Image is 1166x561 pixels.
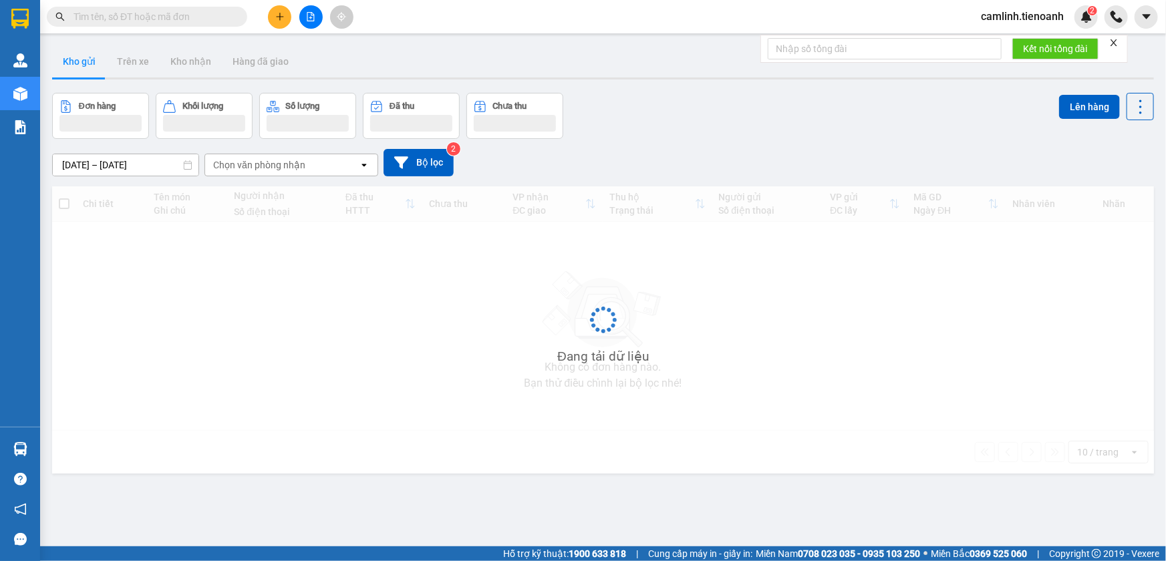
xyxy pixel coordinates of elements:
img: warehouse-icon [13,442,27,456]
div: Đơn hàng [79,102,116,111]
button: Chưa thu [466,93,563,139]
img: solution-icon [13,120,27,134]
span: | [636,546,638,561]
strong: 0369 525 060 [970,548,1027,559]
img: warehouse-icon [13,87,27,101]
sup: 2 [1088,6,1097,15]
img: warehouse-icon [13,53,27,67]
div: Khối lượng [182,102,223,111]
span: Miền Bắc [931,546,1027,561]
strong: 0708 023 035 - 0935 103 250 [798,548,920,559]
span: file-add [306,12,315,21]
input: Nhập số tổng đài [768,38,1002,59]
div: Chưa thu [493,102,527,111]
img: logo-vxr [11,9,29,29]
div: Đang tải dữ liệu [557,347,649,367]
button: Bộ lọc [384,149,454,176]
button: Hàng đã giao [222,45,299,77]
button: Số lượng [259,93,356,139]
button: Lên hàng [1059,95,1120,119]
div: Số lượng [286,102,320,111]
svg: open [359,160,370,170]
span: message [14,533,27,546]
sup: 2 [447,142,460,156]
span: | [1037,546,1039,561]
button: Kho nhận [160,45,222,77]
span: Hỗ trợ kỹ thuật: [503,546,626,561]
span: Cung cấp máy in - giấy in: [648,546,752,561]
button: Đã thu [363,93,460,139]
span: caret-down [1141,11,1153,23]
span: ⚪️ [923,551,927,556]
span: Kết nối tổng đài [1023,41,1088,56]
span: copyright [1092,549,1101,558]
div: Chọn văn phòng nhận [213,158,305,172]
input: Select a date range. [53,154,198,176]
span: question-circle [14,473,27,486]
img: phone-icon [1111,11,1123,23]
input: Tìm tên, số ĐT hoặc mã đơn [74,9,231,24]
button: caret-down [1135,5,1158,29]
button: Kết nối tổng đài [1012,38,1099,59]
span: camlinh.tienoanh [970,8,1074,25]
span: Miền Nam [756,546,920,561]
button: Khối lượng [156,93,253,139]
button: Kho gửi [52,45,106,77]
span: notification [14,503,27,516]
button: plus [268,5,291,29]
button: file-add [299,5,323,29]
button: aim [330,5,353,29]
button: Đơn hàng [52,93,149,139]
span: aim [337,12,346,21]
span: 2 [1090,6,1095,15]
img: icon-new-feature [1080,11,1092,23]
strong: 1900 633 818 [569,548,626,559]
button: Trên xe [106,45,160,77]
span: close [1109,38,1119,47]
span: plus [275,12,285,21]
div: Đã thu [390,102,414,111]
span: search [55,12,65,21]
